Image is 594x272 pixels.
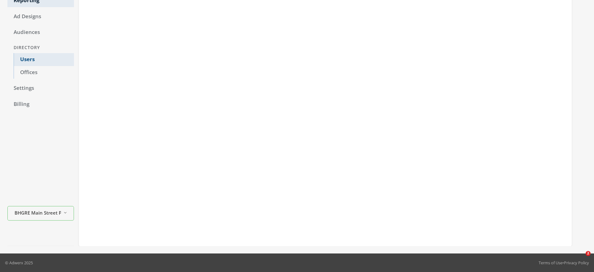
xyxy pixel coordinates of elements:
[14,66,74,79] a: Offices
[7,42,74,53] div: Directory
[539,260,589,266] div: •
[573,251,588,266] iframe: Intercom live chat
[7,26,74,39] a: Audiences
[7,10,74,23] a: Ad Designs
[7,98,74,111] a: Billing
[15,209,61,216] span: BHGRE Main Street Properties
[539,260,562,266] a: Terms of Use
[586,251,591,256] span: 2
[564,260,589,266] a: Privacy Policy
[7,206,74,221] button: BHGRE Main Street Properties
[7,82,74,95] a: Settings
[5,260,33,266] p: © Adwerx 2025
[14,53,74,66] a: Users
